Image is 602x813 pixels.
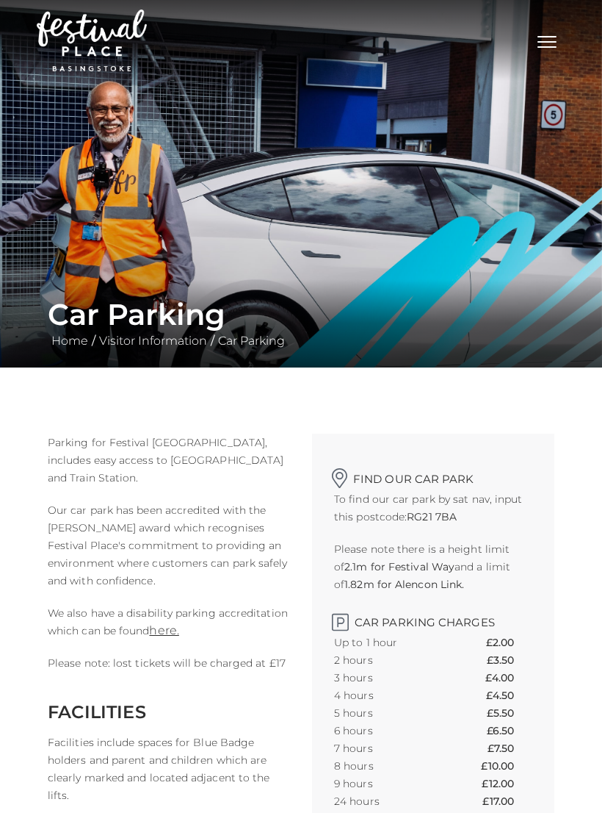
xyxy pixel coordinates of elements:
[334,634,443,651] th: Up to 1 hour
[334,608,532,629] h2: Car Parking Charges
[334,722,443,739] th: 6 hours
[334,757,443,775] th: 8 hours
[486,634,532,651] th: £2.00
[334,540,532,593] p: Please note there is a height limit of and a limit of
[482,792,532,810] th: £17.00
[334,704,443,722] th: 5 hours
[334,490,532,526] p: To find our car park by sat nav, input this postcode:
[48,701,290,723] h2: FACILITIES
[481,757,532,775] th: £10.00
[334,651,443,669] th: 2 hours
[48,604,290,640] p: We also have a disability parking accreditation which can be found
[48,654,290,672] p: Please note: lost tickets will be charged at £17
[37,297,565,350] div: / /
[487,704,532,722] th: £5.50
[214,334,289,348] a: Car Parking
[344,560,454,573] strong: 2.1m for Festival Way
[48,334,92,348] a: Home
[487,722,532,739] th: £6.50
[487,651,532,669] th: £3.50
[48,501,290,590] p: Our car park has been accredited with the [PERSON_NAME] award which recognises Festival Place's c...
[529,29,565,51] button: Toggle navigation
[334,739,443,757] th: 7 hours
[37,10,147,71] img: Festival Place Logo
[48,297,554,332] h1: Car Parking
[407,510,457,523] strong: RG21 7BA
[486,687,532,704] th: £4.50
[344,578,464,591] strong: 1.82m for Alencon Link.
[48,734,290,804] p: Facilities include spaces for Blue Badge holders and parent and children which are clearly marked...
[149,623,178,637] a: here.
[95,334,211,348] a: Visitor Information
[334,687,443,704] th: 4 hours
[487,739,532,757] th: £7.50
[48,436,283,484] span: Parking for Festival [GEOGRAPHIC_DATA], includes easy access to [GEOGRAPHIC_DATA] and Train Station.
[334,775,443,792] th: 9 hours
[334,792,443,810] th: 24 hours
[485,669,532,687] th: £4.00
[334,669,443,687] th: 3 hours
[334,463,532,486] h2: Find our car park
[482,775,532,792] th: £12.00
